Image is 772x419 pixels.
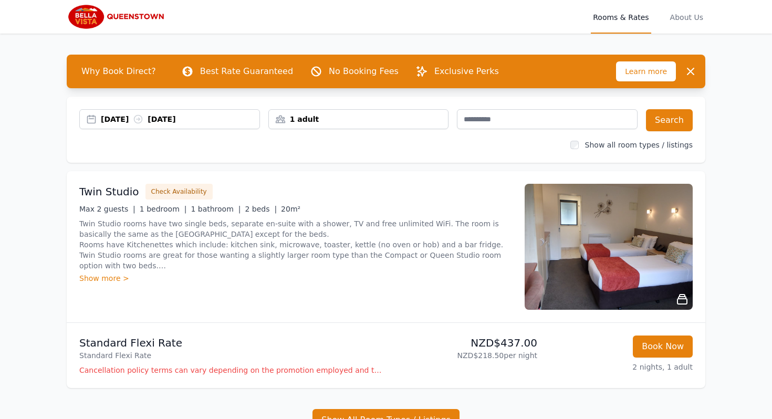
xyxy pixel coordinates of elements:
[200,65,293,78] p: Best Rate Guaranteed
[145,184,213,200] button: Check Availability
[191,205,241,213] span: 1 bathroom |
[79,205,135,213] span: Max 2 guests |
[79,350,382,361] p: Standard Flexi Rate
[281,205,300,213] span: 20m²
[67,4,168,29] img: Bella Vista Queenstown
[546,362,693,372] p: 2 nights, 1 adult
[434,65,499,78] p: Exclusive Perks
[245,205,277,213] span: 2 beds |
[79,273,512,284] div: Show more >
[269,114,448,124] div: 1 adult
[140,205,187,213] span: 1 bedroom |
[390,350,537,361] p: NZD$218.50 per night
[585,141,693,149] label: Show all room types / listings
[79,218,512,271] p: Twin Studio rooms have two single beds, separate en-suite with a shower, TV and free unlimited Wi...
[616,61,676,81] span: Learn more
[633,336,693,358] button: Book Now
[329,65,399,78] p: No Booking Fees
[390,336,537,350] p: NZD$437.00
[79,365,382,375] p: Cancellation policy terms can vary depending on the promotion employed and the time of stay of th...
[79,336,382,350] p: Standard Flexi Rate
[646,109,693,131] button: Search
[79,184,139,199] h3: Twin Studio
[101,114,259,124] div: [DATE] [DATE]
[73,61,164,82] span: Why Book Direct?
